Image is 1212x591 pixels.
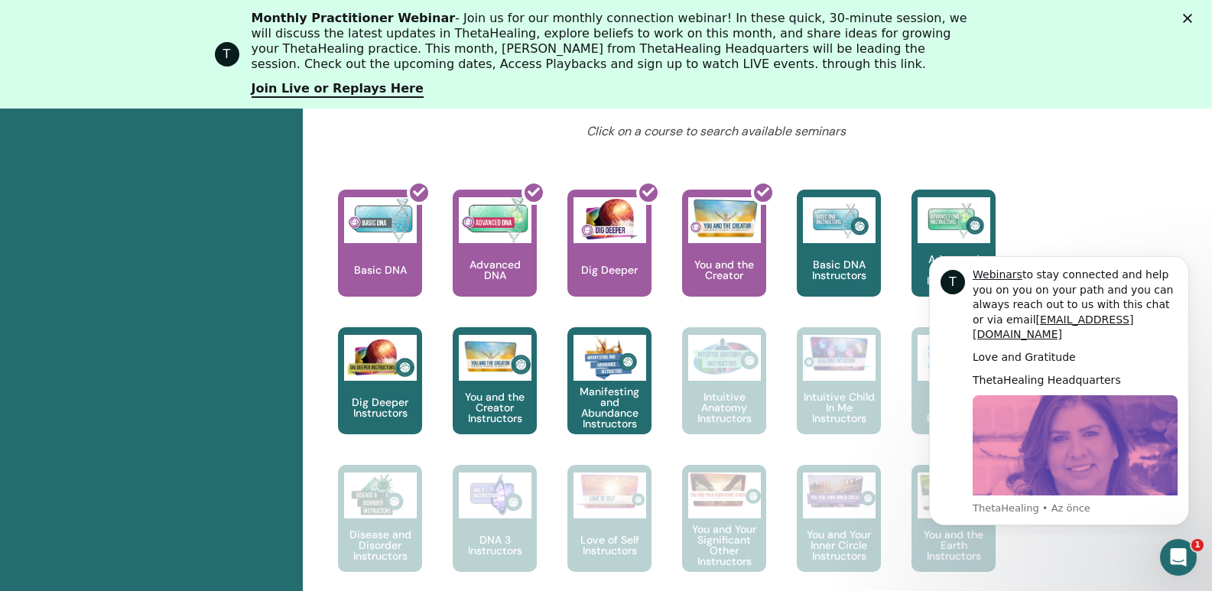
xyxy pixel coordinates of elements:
a: Intuitive Anatomy Instructors Intuitive Anatomy Instructors [682,327,766,465]
img: You and the Creator [688,197,761,239]
img: Dig Deeper Instructors [344,335,417,381]
p: Intuitive Child In Me Instructors [797,391,881,424]
div: - Join us for our monthly connection webinar! In these quick, 30-minute session, we will discuss ... [252,11,973,72]
iframe: Intercom notifications mesaj [906,242,1212,534]
img: Disease and Disorder Instructors [344,472,417,518]
img: Basic DNA Instructors [803,197,876,243]
img: You and the Creator Instructors [459,335,531,381]
div: Kapat [1183,14,1198,23]
div: ThetaHealing Headquarters [67,131,271,146]
a: Advanced DNA Advanced DNA [453,190,537,327]
div: Love and Gratitude [67,108,271,123]
a: Advanced DNA Instructors Advanced DNA Instructors [911,190,996,327]
p: Message from ThetaHealing, sent Az önce [67,259,271,273]
img: Advanced DNA [459,197,531,243]
a: Basic DNA Instructors Basic DNA Instructors [797,190,881,327]
p: You and Your Inner Circle Instructors [797,529,881,561]
img: Basic DNA [344,197,417,243]
div: Profile image for ThetaHealing [215,42,239,67]
p: Manifesting and Abundance Instructors [567,386,651,429]
img: You and Your Significant Other Instructors [688,472,761,507]
img: DNA 3 Instructors [459,472,531,518]
img: Manifesting and Abundance Instructors [574,335,646,381]
span: 1 [1191,539,1204,551]
p: Dig Deeper Instructors [338,397,422,418]
img: Advanced DNA Instructors [918,197,990,243]
a: Dig Deeper Dig Deeper [567,190,651,327]
p: Dig Deeper [575,265,644,275]
a: Join Live or Replays Here [252,81,424,98]
p: You and the Creator Instructors [453,391,537,424]
img: Intuitive Anatomy Instructors [688,335,761,381]
p: Intuitive Anatomy Instructors [682,391,766,424]
a: Intuitive Child In Me Instructors Intuitive Child In Me Instructors [797,327,881,465]
a: Manifesting and Abundance Instructors Manifesting and Abundance Instructors [567,327,651,465]
p: Love of Self Instructors [567,534,651,556]
a: Dig Deeper Instructors Dig Deeper Instructors [338,327,422,465]
p: You and Your Significant Other Instructors [682,524,766,567]
p: DNA 3 Instructors [453,534,537,556]
img: Intuitive Child In Me Instructors [803,335,876,372]
a: Basic DNA Basic DNA [338,190,422,327]
p: You and the Earth Instructors [911,529,996,561]
p: You and the Creator [682,259,766,281]
b: Monthly Practitioner Webinar [252,11,456,25]
a: You and the Creator Instructors You and the Creator Instructors [453,327,537,465]
p: Basic DNA Instructors [797,259,881,281]
p: Click on a course to search available seminars [397,122,1036,141]
p: Advanced DNA [453,259,537,281]
a: You and the Creator You and the Creator [682,190,766,327]
img: Love of Self Instructors [574,472,646,510]
img: Dig Deeper [574,197,646,243]
p: Disease and Disorder Instructors [338,529,422,561]
iframe: Intercom live chat [1160,539,1197,576]
img: You and Your Inner Circle Instructors [803,472,876,509]
a: [EMAIL_ADDRESS][DOMAIN_NAME] [67,71,227,99]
